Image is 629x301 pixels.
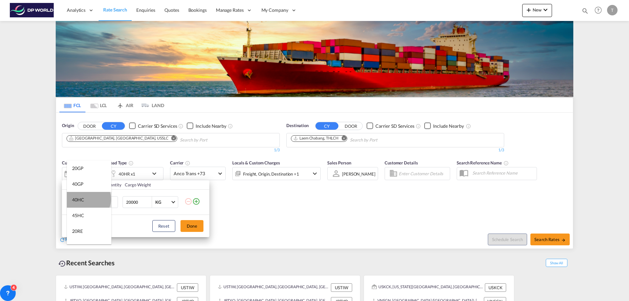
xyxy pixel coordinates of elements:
[72,197,84,203] div: 40HC
[72,181,84,187] div: 40GP
[72,165,84,172] div: 20GP
[72,244,83,250] div: 40RE
[72,228,83,235] div: 20RE
[72,212,84,219] div: 45HC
